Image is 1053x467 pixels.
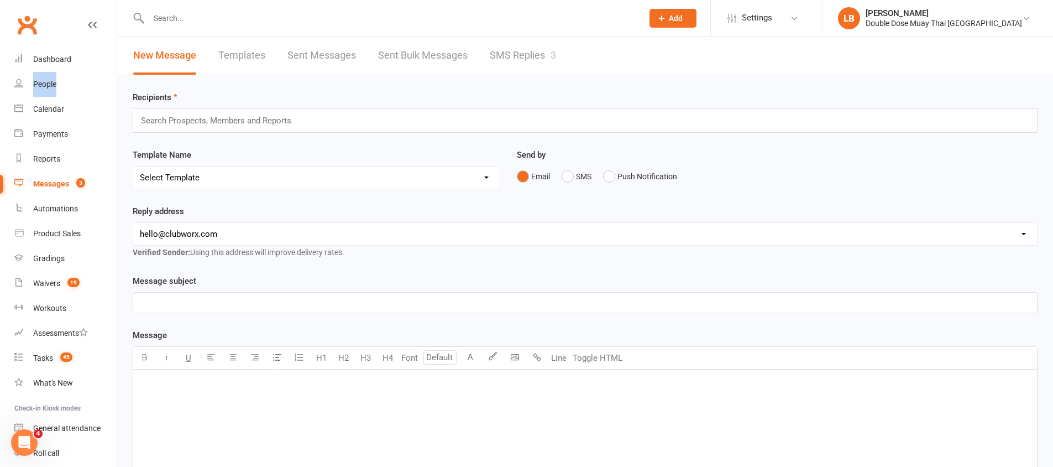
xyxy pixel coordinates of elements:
[14,172,117,196] a: Messages 3
[354,347,376,369] button: H3
[14,416,117,441] a: General attendance kiosk mode
[133,91,177,104] label: Recipients
[570,347,625,369] button: Toggle HTML
[33,329,88,338] div: Assessments
[67,278,80,287] span: 19
[13,11,41,39] a: Clubworx
[33,279,60,288] div: Waivers
[14,47,117,72] a: Dashboard
[14,122,117,147] a: Payments
[459,347,481,369] button: A
[551,49,556,61] div: 3
[517,166,550,187] button: Email
[33,55,71,64] div: Dashboard
[14,97,117,122] a: Calendar
[133,248,344,257] span: Using this address will improve delivery rates.
[33,204,78,213] div: Automations
[378,37,468,75] a: Sent Bulk Messages
[14,441,117,466] a: Roll call
[177,347,200,369] button: U
[14,371,117,396] a: What's New
[14,296,117,321] a: Workouts
[76,178,85,188] span: 3
[742,6,772,30] span: Settings
[649,9,696,28] button: Add
[866,18,1022,28] div: Double Dose Muay Thai [GEOGRAPHIC_DATA]
[33,105,64,113] div: Calendar
[33,229,81,238] div: Product Sales
[33,378,73,387] div: What's New
[287,37,356,75] a: Sent Messages
[145,11,635,26] input: Search...
[33,354,53,362] div: Tasks
[838,7,860,29] div: LB
[11,429,38,456] iframe: Intercom live chat
[14,321,117,346] a: Assessments
[33,304,66,313] div: Workouts
[517,148,546,162] label: Send by
[133,274,196,288] label: Message subject
[34,429,43,438] span: 4
[133,248,190,257] strong: Verified Sender:
[218,37,265,75] a: Templates
[14,72,117,97] a: People
[33,179,69,188] div: Messages
[376,347,399,369] button: H4
[133,329,167,342] label: Message
[60,352,72,362] span: 45
[33,424,101,433] div: General attendance
[14,246,117,271] a: Gradings
[562,166,591,187] button: SMS
[140,113,302,128] input: Search Prospects, Members and Reports
[33,80,56,89] div: People
[14,147,117,172] a: Reports
[603,166,677,187] button: Push Notification
[14,271,117,296] a: Waivers 19
[14,196,117,221] a: Automations
[866,8,1022,18] div: [PERSON_NAME]
[14,346,117,371] a: Tasks 45
[399,347,421,369] button: Font
[490,37,556,75] a: SMS Replies3
[33,254,65,263] div: Gradings
[548,347,570,369] button: Line
[133,37,196,75] a: New Message
[186,353,191,363] span: U
[669,14,683,23] span: Add
[33,154,60,163] div: Reports
[33,129,68,138] div: Payments
[332,347,354,369] button: H2
[423,350,457,365] input: Default
[133,205,184,218] label: Reply address
[310,347,332,369] button: H1
[133,148,191,162] label: Template Name
[14,221,117,246] a: Product Sales
[33,449,59,458] div: Roll call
